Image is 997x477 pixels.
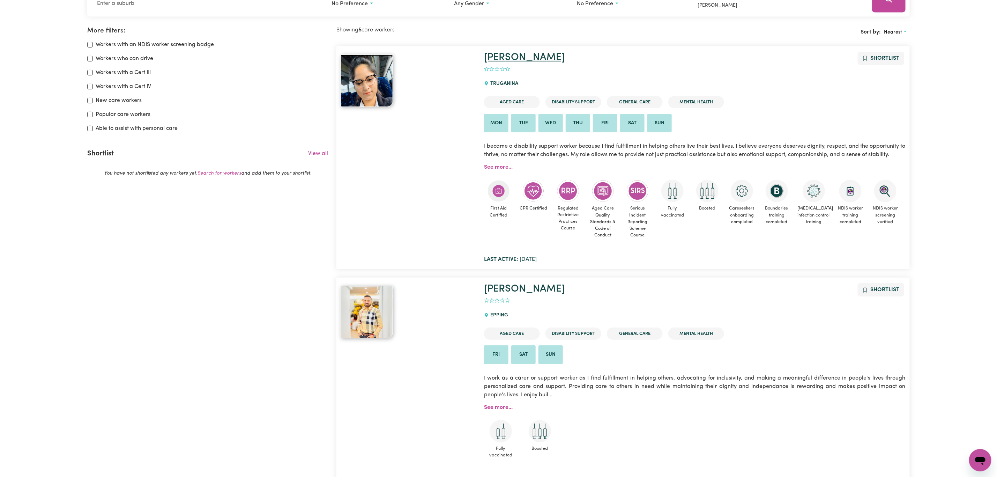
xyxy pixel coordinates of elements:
[490,420,512,442] img: Care and support worker has received 2 doses of COVID-19 vaccine
[484,65,510,73] div: add rating by typing an integer from 0 to 5 or pressing arrow keys
[577,1,613,7] span: No preference
[484,370,906,403] p: I work as a carer or support worker as I find fulfillment in helping others, advocating for inclu...
[647,114,672,133] li: Available on Sun
[104,171,312,176] em: You have not shortlisted any workers yet. and add them to your shortlist.
[871,287,900,293] span: Shortlist
[96,41,214,49] label: Workers with an NDIS worker screening badge
[861,29,881,35] span: Sort by:
[858,52,904,65] button: Add to shortlist
[969,449,991,471] iframe: Button to launch messaging window, conversation in progress
[522,180,544,202] img: Care and support worker has completed CPR Certification
[858,283,904,296] button: Add to shortlist
[566,114,590,133] li: Available on Thu
[884,30,902,35] span: Nearest
[607,96,663,108] li: General Care
[545,96,601,108] li: Disability Support
[668,328,724,340] li: Mental Health
[519,202,548,214] span: CPR Certified
[881,27,910,38] button: Sort search results
[553,202,583,235] span: Regulated Restrictive Practices Course
[484,345,508,364] li: Available on Fri
[341,54,393,107] img: View Harpreet's profile
[484,164,513,170] a: See more...
[839,180,862,202] img: CS Academy: Introduction to NDIS Worker Training course completed
[766,180,788,202] img: CS Academy: Boundaries in care and support work course completed
[623,202,652,241] span: Serious Incident Reporting Scheme Course
[511,114,536,133] li: Available on Tue
[198,171,241,176] a: Search for workers
[731,180,753,202] img: CS Academy: Careseekers Onboarding course completed
[620,114,645,133] li: Available on Sat
[96,96,142,105] label: New care workers
[484,297,510,305] div: add rating by typing an integer from 0 to 5 or pressing arrow keys
[607,328,663,340] li: General Care
[762,202,791,228] span: Boundaries training completed
[484,96,540,108] li: Aged Care
[797,202,831,228] span: [MEDICAL_DATA] infection control training
[96,54,153,63] label: Workers who can drive
[96,68,151,77] label: Workers with a Cert III
[488,180,510,202] img: Care and support worker has completed First Aid Certification
[836,202,865,228] span: NDIS worker training completed
[538,114,563,133] li: Available on Wed
[358,27,362,33] b: 5
[484,202,513,221] span: First Aid Certified
[538,345,563,364] li: Available on Sun
[308,151,328,156] a: View all
[529,420,551,442] img: Care and support worker has received booster dose of COVID-19 vaccination
[658,202,687,221] span: Fully vaccinated
[96,110,150,119] label: Popular care workers
[626,180,649,202] img: CS Academy: Serious Incident Reporting Scheme course completed
[557,180,579,202] img: CS Academy: Regulated Restrictive Practices course completed
[484,114,508,133] li: Available on Mon
[96,124,178,133] label: Able to assist with personal care
[695,0,862,11] input: Enter keywords, e.g. full name, interests
[484,138,906,163] p: I became a disability support worker because I find fulfillment in helping others live their best...
[593,114,617,133] li: Available on Fri
[484,257,537,262] span: [DATE]
[454,1,484,7] span: Any gender
[484,284,565,294] a: [PERSON_NAME]
[668,96,724,108] li: Mental Health
[341,54,476,107] a: Harpreet
[87,27,328,35] h2: More filters:
[661,180,684,202] img: Care and support worker has received 2 doses of COVID-19 vaccine
[523,442,557,455] span: Boosted
[545,328,601,340] li: Disability Support
[341,286,476,338] a: Harpreet
[484,74,522,93] div: TRUGANINA
[511,345,536,364] li: Available on Sat
[484,405,513,410] a: See more...
[484,52,565,63] a: [PERSON_NAME]
[803,180,825,202] img: CS Academy: COVID-19 Infection Control Training course completed
[332,1,368,7] span: No preference
[871,56,900,61] span: Shortlist
[484,328,540,340] li: Aged Care
[484,442,518,461] span: Fully vaccinated
[336,27,623,34] h2: Showing care workers
[871,202,900,228] span: NDIS worker screening verified
[341,286,393,338] img: View Harpreet 's profile
[874,180,896,202] img: NDIS Worker Screening Verified
[727,202,757,228] span: Careseekers onboarding completed
[484,257,518,262] b: Last active:
[87,149,114,158] h2: Shortlist
[592,180,614,202] img: CS Academy: Aged Care Quality Standards & Code of Conduct course completed
[96,82,151,91] label: Workers with a Cert IV
[484,306,512,325] div: EPPING
[693,202,722,214] span: Boosted
[588,202,618,241] span: Aged Care Quality Standards & Code of Conduct
[696,180,719,202] img: Care and support worker has received booster dose of COVID-19 vaccination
